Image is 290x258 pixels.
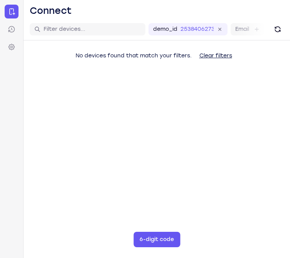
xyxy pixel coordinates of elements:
[153,25,177,33] label: demo_id
[133,232,180,247] button: 6-digit code
[5,22,19,36] a: Sessions
[44,25,141,33] input: Filter devices...
[193,48,238,64] button: Clear filters
[5,40,19,54] a: Settings
[5,5,19,18] a: Connect
[235,25,249,33] label: Email
[76,52,192,59] span: No devices found that match your filters.
[30,5,72,17] h1: Connect
[271,23,284,35] button: Refresh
